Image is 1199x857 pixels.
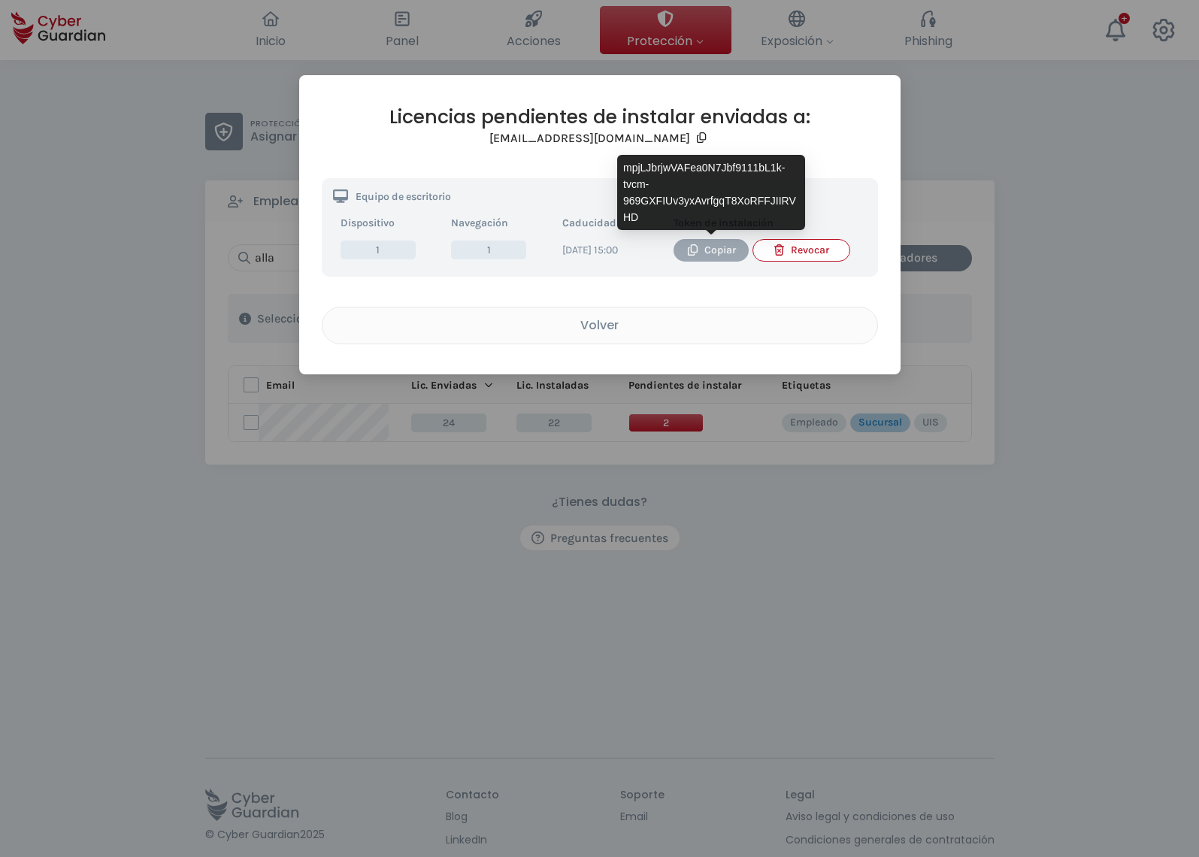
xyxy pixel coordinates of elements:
[333,211,444,235] th: Dispositivo
[356,192,451,202] p: Equipo de escritorio
[444,211,555,235] th: Navegación
[322,105,878,129] h2: Licencias pendientes de instalar enviadas a:
[752,239,850,262] button: Revocar
[617,155,805,230] div: mpjLJbrjwVAFea0N7Jbf9111bL1k-tvcm-969GXFIUv3yxAvrfgqT8XoRFFJIIRVHD
[674,239,749,262] button: Copiar
[334,316,866,335] div: Volver
[685,242,737,259] div: Copiar
[489,131,690,146] h3: [EMAIL_ADDRESS][DOMAIN_NAME]
[451,241,526,259] span: 1
[694,129,709,148] button: Copy email
[341,241,416,259] span: 1
[765,242,838,259] div: Revocar
[322,307,878,344] button: Volver
[555,235,666,265] td: [DATE] 15:00
[555,211,666,235] th: Caducidad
